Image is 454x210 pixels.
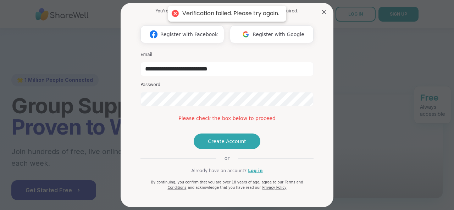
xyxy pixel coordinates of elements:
h3: Password [140,82,314,88]
span: Create Account [208,138,246,145]
button: Register with Google [230,25,314,43]
button: Register with Facebook [140,25,224,43]
a: Log in [248,168,262,174]
img: ShareWell Logomark [239,28,253,41]
div: Verification failed. Please try again. [182,10,279,17]
span: By continuing, you confirm that you are over 18 years of age, agree to our [151,180,283,184]
span: or [216,155,238,162]
button: Create Account [194,134,260,149]
span: Register with Facebook [160,31,218,38]
span: Already have an account? [191,168,247,174]
p: You're minutes away from your first group. No credit card required. [156,8,298,14]
span: Register with Google [253,31,304,38]
img: ShareWell Logomark [147,28,160,41]
a: Privacy Policy [262,186,286,189]
span: and acknowledge that you have read our [188,186,261,189]
h3: Email [140,52,314,58]
div: Please check the box below to proceed [140,115,314,122]
a: Terms and Conditions [167,180,303,189]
